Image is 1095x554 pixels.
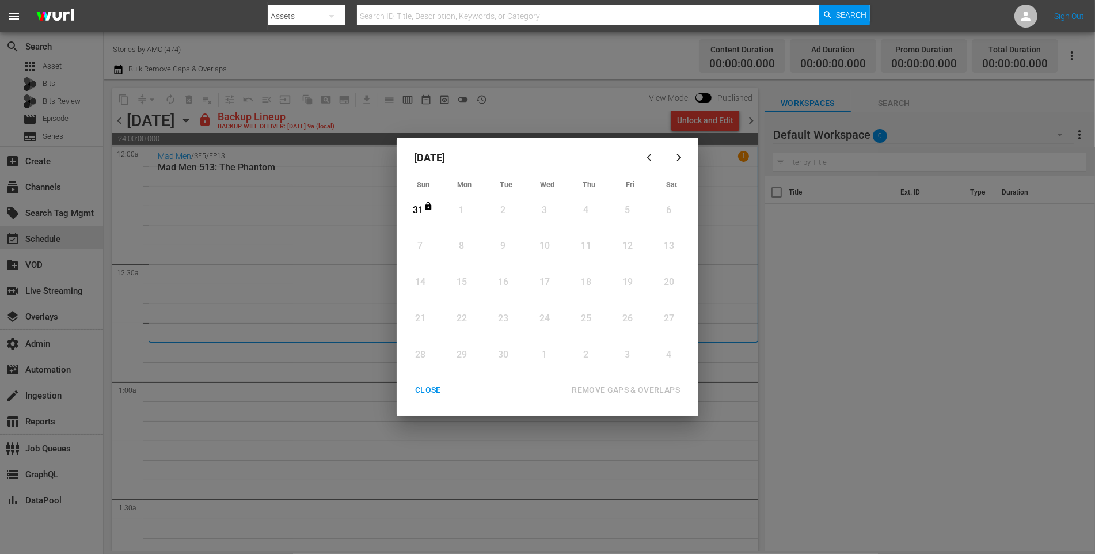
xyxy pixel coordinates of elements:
[417,180,429,189] span: Sun
[496,204,510,217] div: 2
[458,180,472,189] span: Mon
[583,180,595,189] span: Thu
[496,348,510,362] div: 30
[537,240,552,253] div: 10
[620,276,634,289] div: 19
[500,180,512,189] span: Tue
[661,240,676,253] div: 13
[620,348,634,362] div: 3
[411,204,425,217] div: 31
[413,240,428,253] div: 7
[661,312,676,325] div: 27
[454,276,469,289] div: 15
[496,312,510,325] div: 23
[620,240,634,253] div: 12
[579,276,593,289] div: 18
[661,204,676,217] div: 6
[454,240,469,253] div: 8
[454,312,469,325] div: 22
[626,180,635,189] span: Fri
[1054,12,1084,21] a: Sign Out
[401,380,455,401] button: CLOSE
[579,204,593,217] div: 4
[406,383,450,397] div: CLOSE
[454,348,469,362] div: 29
[620,204,634,217] div: 5
[413,276,428,289] div: 14
[837,5,867,25] span: Search
[537,276,552,289] div: 17
[620,312,634,325] div: 26
[661,276,676,289] div: 20
[7,9,21,23] span: menu
[413,348,428,362] div: 28
[579,348,593,362] div: 2
[661,348,676,362] div: 4
[413,312,428,325] div: 21
[402,177,693,374] div: Month View
[402,143,637,171] div: [DATE]
[496,276,510,289] div: 16
[541,180,555,189] span: Wed
[537,204,552,217] div: 3
[496,240,510,253] div: 9
[454,204,469,217] div: 1
[667,180,678,189] span: Sat
[537,348,552,362] div: 1
[579,312,593,325] div: 25
[537,312,552,325] div: 24
[579,240,593,253] div: 11
[28,3,83,30] img: ans4CAIJ8jUAAAAAAAAAAAAAAAAAAAAAAAAgQb4GAAAAAAAAAAAAAAAAAAAAAAAAJMjXAAAAAAAAAAAAAAAAAAAAAAAAgAT5G...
